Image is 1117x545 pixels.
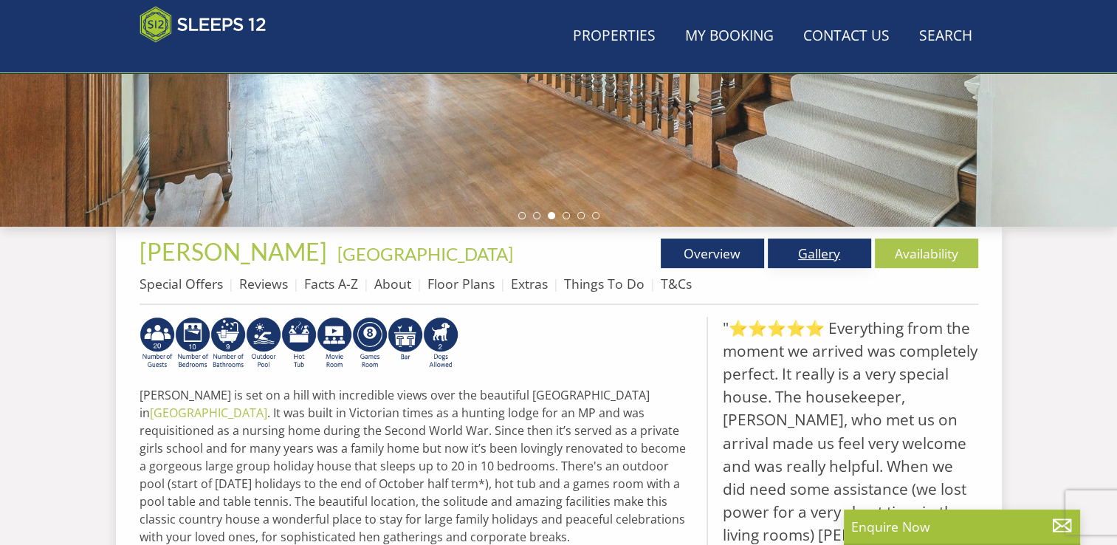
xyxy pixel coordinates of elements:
[140,237,331,266] a: [PERSON_NAME]
[175,317,210,370] img: AD_4nXdWqVCnBg10fb8BhfRnDvRxXrTvSxTQoo3uUD6D-xajRrua31Icvlas-6VFe5G0oUgzcgZ5ApX6gy3Myr_V1u0EyZ1lh...
[679,20,780,53] a: My Booking
[337,243,513,264] a: [GEOGRAPHIC_DATA]
[140,317,175,370] img: AD_4nXeBFFc1K0eOTDAlvVO1P0IOqWiVegenvmn6BDe02G0SBvk12HgeByb4jcctb18YsyNpbMl9Mnxn_yJ6891uk77ExVeyF...
[150,405,267,421] a: [GEOGRAPHIC_DATA]
[427,275,495,292] a: Floor Plans
[210,317,246,370] img: AD_4nXe7iB218OH18IOoviZowWN64NSzklPBDmJ0dxKeJpZ2JOfvS1VdKHcU4GZpvWLGgcyLnvj9nQOCh1raCsKD7OiAc2wvr...
[239,275,288,292] a: Reviews
[913,20,978,53] a: Search
[661,239,764,268] a: Overview
[423,317,458,370] img: AD_4nXe7_8LrJK20fD9VNWAdfykBvHkWcczWBt5QOadXbvIwJqtaRaRf-iI0SeDpMmH1MdC9T1Vy22FMXzzjMAvSuTB5cJ7z5...
[140,275,223,292] a: Special Offers
[331,243,513,264] span: -
[374,275,411,292] a: About
[511,275,548,292] a: Extras
[768,239,871,268] a: Gallery
[564,275,645,292] a: Things To Do
[140,237,327,266] span: [PERSON_NAME]
[317,317,352,370] img: AD_4nXf5HeMvqMpcZ0fO9nf7YF2EIlv0l3oTPRmiQvOQ93g4dO1Y4zXKGJcBE5M2T8mhAf-smX-gudfzQQnK9-uH4PEbWu2YP...
[567,20,661,53] a: Properties
[661,275,692,292] a: T&Cs
[304,275,358,292] a: Facts A-Z
[851,517,1073,536] p: Enquire Now
[281,317,317,370] img: AD_4nXcpX5uDwed6-YChlrI2BYOgXwgg3aqYHOhRm0XfZB-YtQW2NrmeCr45vGAfVKUq4uWnc59ZmEsEzoF5o39EWARlT1ewO...
[140,6,267,43] img: Sleeps 12
[246,317,281,370] img: AD_4nXcBX9XWtisp1r4DyVfkhddle_VH6RrN3ygnUGrVnOmGqceGfhBv6nsUWs_M_dNMWm8jx42xDa-T6uhWOyA-wOI6XtUTM...
[388,317,423,370] img: AD_4nXeoESQrZGdLy00R98_kogwygo_PeSlIimS8SmfE5_YPERmXwKu8rsJULnYuMdgFHiEpzhh4OkqO_G8iXldKifRlISpq9...
[875,239,978,268] a: Availability
[132,52,287,64] iframe: Customer reviews powered by Trustpilot
[352,317,388,370] img: AD_4nXdrZMsjcYNLGsKuA84hRzvIbesVCpXJ0qqnwZoX5ch9Zjv73tWe4fnFRs2gJ9dSiUubhZXckSJX_mqrZBmYExREIfryF...
[797,20,896,53] a: Contact Us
